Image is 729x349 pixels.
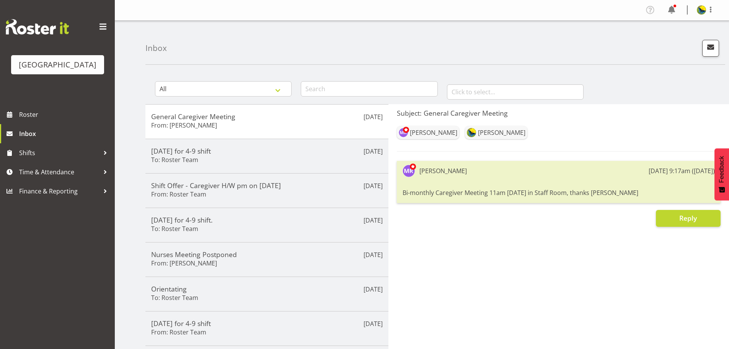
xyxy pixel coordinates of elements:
p: [DATE] [364,285,383,294]
h4: Inbox [145,44,167,52]
p: [DATE] [364,319,383,328]
h6: To: Roster Team [151,225,198,233]
img: maria-ramsbottom663.jpg [403,165,415,177]
span: Shifts [19,147,99,159]
div: [PERSON_NAME] [478,128,525,137]
img: gemma-hall22491374b5f274993ff8414464fec47f.png [697,5,706,15]
h5: Nurses Meeting Postponed [151,250,383,259]
h5: General Caregiver Meeting [151,112,383,121]
button: Reply [656,210,721,227]
img: gemma-hall22491374b5f274993ff8414464fec47f.png [467,128,476,137]
div: Bi-monthly Caregiver Meeting 11am [DATE] in Staff Room, thanks [PERSON_NAME] [403,186,715,199]
span: Reply [679,213,697,223]
h5: Orientating [151,285,383,293]
h6: To: Roster Team [151,294,198,301]
h5: [DATE] for 4-9 shift. [151,216,383,224]
div: [PERSON_NAME] [419,166,467,175]
h5: [DATE] for 4-9 shift [151,319,383,328]
h6: From: Roster Team [151,328,206,336]
h5: [DATE] for 4-9 shift [151,147,383,155]
span: Roster [19,109,111,120]
span: Finance & Reporting [19,185,99,197]
h6: From: [PERSON_NAME] [151,121,217,129]
div: [PERSON_NAME] [410,128,457,137]
p: [DATE] [364,112,383,121]
p: [DATE] [364,216,383,225]
p: [DATE] [364,147,383,156]
h5: Shift Offer - Caregiver H/W pm on [DATE] [151,181,383,190]
p: [DATE] [364,250,383,259]
span: Inbox [19,128,111,139]
button: Feedback - Show survey [714,148,729,200]
span: Time & Attendance [19,166,99,178]
div: [GEOGRAPHIC_DATA] [19,59,96,70]
input: Click to select... [447,84,584,100]
h6: To: Roster Team [151,156,198,164]
img: maria-ramsbottom663.jpg [399,128,408,137]
span: Feedback [718,156,725,183]
input: Search [301,81,437,97]
h6: From: Roster Team [151,190,206,198]
h6: From: [PERSON_NAME] [151,259,217,267]
img: Rosterit website logo [6,19,69,34]
div: [DATE] 9:17am ([DATE]) [649,166,715,175]
p: [DATE] [364,181,383,190]
h5: Subject: General Caregiver Meeting [397,109,721,117]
